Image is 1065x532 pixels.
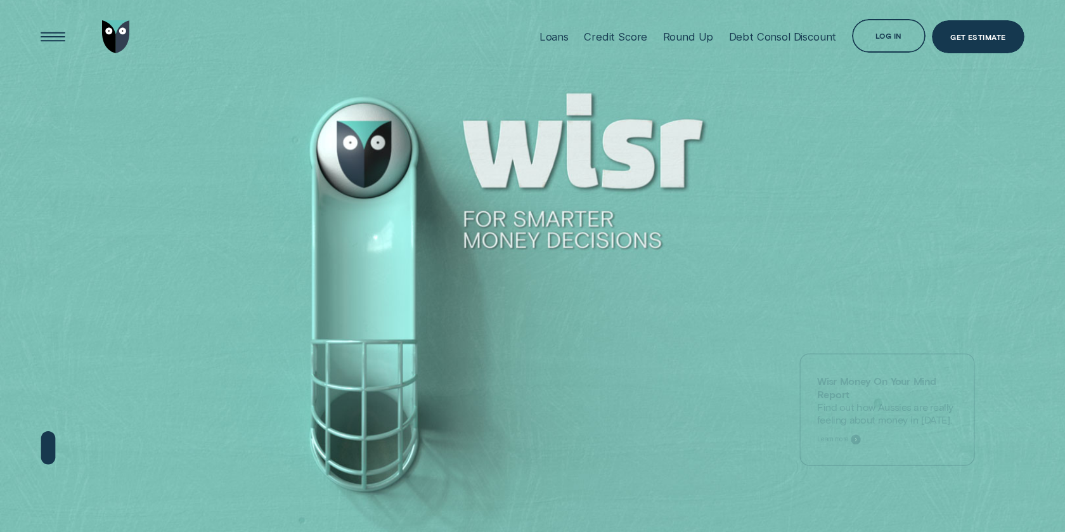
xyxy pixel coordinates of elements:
p: Find out how Aussies are really feeling about money in [DATE]. [817,375,957,426]
div: Credit Score [584,30,647,43]
strong: Wisr Money On Your Mind Report [817,375,936,399]
div: Debt Consol Discount [729,30,837,43]
div: Loans [539,30,569,43]
a: Wisr Money On Your Mind ReportFind out how Aussies are really feeling about money in [DATE].Learn... [800,353,975,465]
button: Open Menu [36,20,69,53]
img: Wisr [102,20,130,53]
div: Round Up [663,30,714,43]
button: Log in [852,19,926,52]
a: Get Estimate [932,20,1024,53]
span: Learn more [817,436,848,443]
